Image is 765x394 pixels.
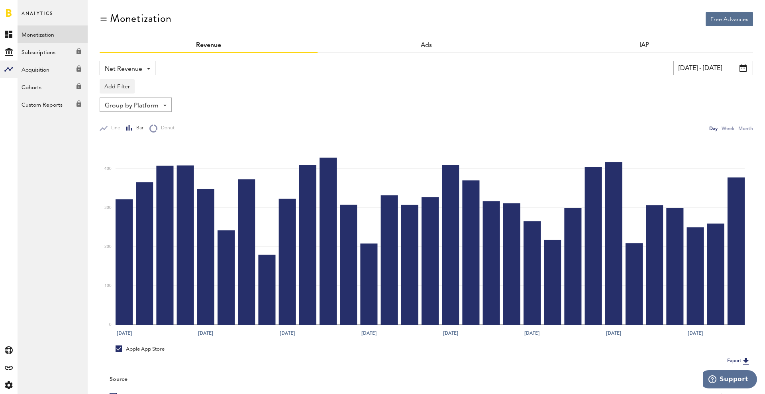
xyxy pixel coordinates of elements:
text: [DATE] [198,330,213,337]
span: Bar [133,125,143,132]
text: [DATE] [280,330,295,337]
a: Acquisition [18,60,88,78]
text: [DATE] [443,330,458,337]
text: 0 [109,323,112,327]
span: Line [108,125,120,132]
span: Net Revenue [105,62,142,76]
span: Ads [421,42,432,49]
button: Free Advances [706,12,753,26]
a: Revenue [196,42,221,49]
text: 400 [104,167,112,171]
a: Custom Reports [18,96,88,113]
text: [DATE] [117,330,132,337]
div: Month [738,124,753,133]
a: Monetization [18,25,88,43]
span: Donut [157,125,175,132]
span: Analytics [22,9,53,25]
div: Apple App Store [116,345,165,353]
text: 300 [104,206,112,210]
button: Add Filter [100,79,135,94]
text: [DATE] [606,330,621,337]
text: [DATE] [688,330,703,337]
iframe: Opens a widget where you can find more information [703,370,757,390]
text: 200 [104,245,112,249]
div: Source [110,376,127,383]
div: Monetization [110,12,172,25]
text: [DATE] [361,330,377,337]
a: Cohorts [18,78,88,96]
span: Group by Platform [105,99,159,113]
div: Week [722,124,734,133]
div: Period total [436,376,743,383]
text: [DATE] [524,330,539,337]
text: 100 [104,284,112,288]
div: Day [709,124,718,133]
button: Export [725,356,753,366]
img: Export [741,356,751,366]
a: IAP [639,42,649,49]
a: Subscriptions [18,43,88,60]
